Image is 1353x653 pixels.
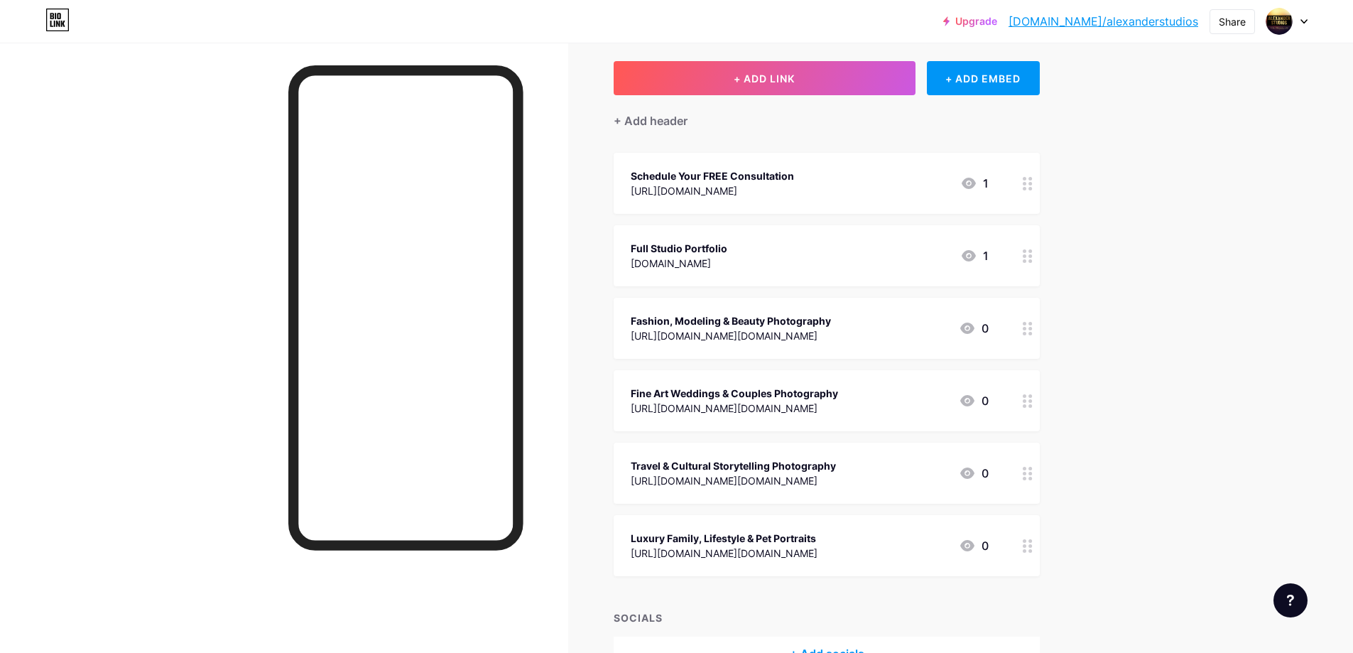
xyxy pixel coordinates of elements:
[631,256,727,271] div: [DOMAIN_NAME]
[959,537,989,554] div: 0
[943,16,997,27] a: Upgrade
[631,473,836,488] div: [URL][DOMAIN_NAME][DOMAIN_NAME]
[631,183,794,198] div: [URL][DOMAIN_NAME]
[631,241,727,256] div: Full Studio Portfolio
[1266,8,1293,35] img: alexanderstudios
[631,401,838,416] div: [URL][DOMAIN_NAME][DOMAIN_NAME]
[1009,13,1198,30] a: [DOMAIN_NAME]/alexanderstudios
[631,531,817,546] div: Luxury Family, Lifestyle & Pet Portraits
[614,610,1040,625] div: SOCIALS
[1219,14,1246,29] div: Share
[614,112,688,129] div: + Add header
[631,458,836,473] div: Travel & Cultural Storytelling Photography
[959,392,989,409] div: 0
[960,247,989,264] div: 1
[614,61,915,95] button: + ADD LINK
[631,386,838,401] div: Fine Art Weddings & Couples Photography
[959,320,989,337] div: 0
[959,465,989,482] div: 0
[631,328,831,343] div: [URL][DOMAIN_NAME][DOMAIN_NAME]
[631,168,794,183] div: Schedule Your FREE Consultation
[960,175,989,192] div: 1
[631,313,831,328] div: Fashion, Modeling & Beauty Photography
[631,546,817,561] div: [URL][DOMAIN_NAME][DOMAIN_NAME]
[927,61,1040,95] div: + ADD EMBED
[734,72,795,85] span: + ADD LINK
